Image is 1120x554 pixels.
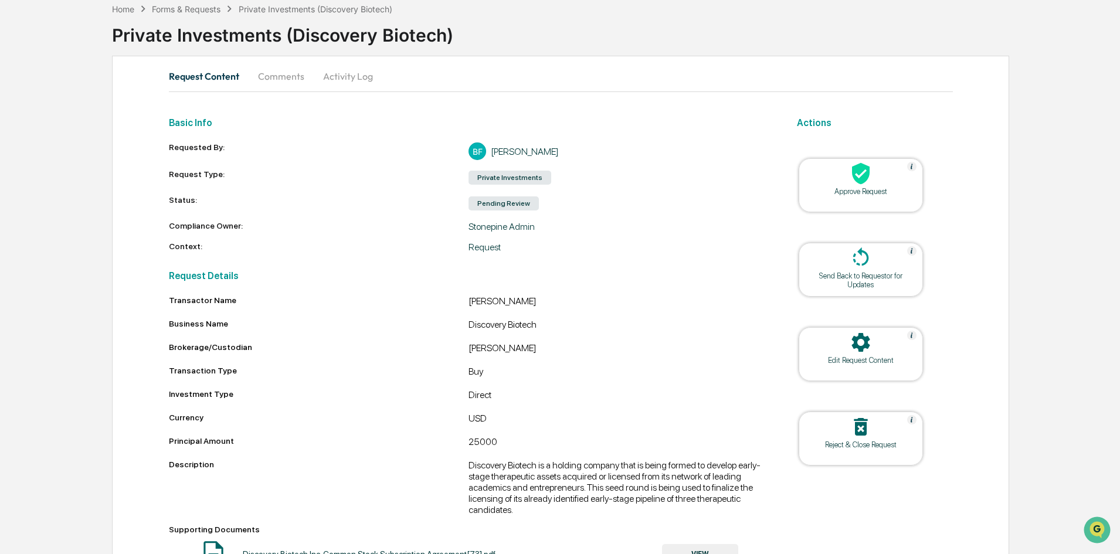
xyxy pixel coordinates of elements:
div: Request Type: [169,169,469,186]
img: Jack Rasmussen [12,180,30,199]
div: Discovery Biotech is a holding company that is being formed to develop early-stage therapeutic as... [469,460,769,515]
span: [DATE] [104,159,128,169]
div: Stonepine Admin [469,221,769,232]
img: 1746055101610-c473b297-6a78-478c-a979-82029cc54cd1 [12,90,33,111]
span: • [97,191,101,200]
div: 🔎 [12,263,21,273]
p: How can we help? [12,25,213,43]
img: 8933085812038_c878075ebb4cc5468115_72.jpg [25,90,46,111]
div: USD [469,413,769,427]
img: 1746055101610-c473b297-6a78-478c-a979-82029cc54cd1 [23,160,33,169]
div: Business Name [169,319,469,328]
a: 🗄️Attestations [80,235,150,256]
img: Help [907,162,917,171]
div: [PERSON_NAME] [491,146,559,157]
div: [PERSON_NAME] [469,342,769,356]
h2: Request Details [169,270,769,281]
div: 25000 [469,436,769,450]
div: 🖐️ [12,241,21,250]
span: [DATE] [104,191,128,200]
iframe: Open customer support [1082,515,1114,547]
div: Past conversations [12,130,79,140]
span: [PERSON_NAME] [36,191,95,200]
div: Requested By: [169,142,469,160]
div: Transactor Name [169,295,469,305]
img: Help [907,331,917,340]
img: Help [907,415,917,424]
a: 🔎Data Lookup [7,257,79,278]
h2: Basic Info [169,117,769,128]
img: Mark Michael Astarita [12,148,30,167]
div: [PERSON_NAME] [469,295,769,310]
div: Status: [169,195,469,212]
button: Comments [249,62,314,90]
a: 🖐️Preclearance [7,235,80,256]
div: 🗄️ [85,241,94,250]
div: Context: [169,242,469,253]
img: Help [907,246,917,256]
div: Private Investments (Discovery Biotech) [112,15,1120,46]
div: Direct [469,389,769,403]
div: Private Investments [469,171,551,185]
div: Transaction Type [169,366,469,375]
div: Send Back to Requestor for Updates [808,271,914,289]
div: Investment Type [169,389,469,399]
div: BF [469,142,486,160]
div: Brokerage/Custodian [169,342,469,352]
div: Pending Review [469,196,539,210]
div: Private Investments (Discovery Biotech) [239,4,392,14]
a: Powered byPylon [83,290,142,300]
div: Principal Amount [169,436,469,446]
span: Pylon [117,291,142,300]
button: See all [182,128,213,142]
button: Request Content [169,62,249,90]
div: Supporting Documents [169,525,769,534]
div: Start new chat [53,90,192,101]
div: Forms & Requests [152,4,220,14]
div: Currency [169,413,469,422]
div: Buy [469,366,769,380]
div: Discovery Biotech [469,319,769,333]
span: • [97,159,101,169]
div: Reject & Close Request [808,440,914,449]
span: Data Lookup [23,262,74,274]
span: Attestations [97,240,145,251]
span: [PERSON_NAME] [36,159,95,169]
button: Start new chat [199,93,213,107]
div: Home [112,4,134,14]
div: secondary tabs example [169,62,953,90]
div: Approve Request [808,187,914,196]
h2: Actions [797,117,953,128]
div: Description [169,460,469,511]
div: We're available if you need us! [53,101,161,111]
div: Edit Request Content [808,356,914,365]
img: 1746055101610-c473b297-6a78-478c-a979-82029cc54cd1 [23,192,33,201]
div: Compliance Owner: [169,221,469,232]
button: Activity Log [314,62,382,90]
span: Preclearance [23,240,76,251]
div: Request [469,242,769,253]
